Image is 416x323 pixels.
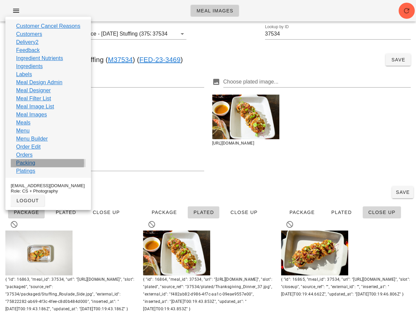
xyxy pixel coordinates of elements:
label: Lookup by ID [265,24,289,30]
a: Menu [16,127,30,135]
button: Save [385,54,411,66]
button: Close Up [87,206,125,218]
div: 37534 [151,31,168,37]
a: Orders [16,151,33,159]
button: Close Up [225,206,263,218]
a: Customers [16,30,42,38]
span: Package [151,210,177,215]
button: logout [11,195,44,207]
a: FED-23-3469 [139,54,181,65]
a: Feedback [16,46,40,54]
span: Close Up [368,210,396,215]
span: Save [391,57,405,62]
button: Package [146,206,182,218]
a: Meal Images [16,111,47,119]
span: Save [395,190,411,195]
div: Role: CS + Photography [11,189,86,194]
button: Package [284,206,320,218]
span: { "id": 16864, "meal_id": 37534, "url": "[URL][DOMAIN_NAME]", "slot": "plated", "source_ref": "37... [143,277,272,311]
a: Order Edit [16,143,41,151]
button: Choose plated image... prepended action [212,78,220,86]
a: Ingredients [16,62,43,70]
a: Labels [16,70,32,78]
span: Package [13,210,39,215]
span: { "id": 16865, "meal_id": 37534, "url": "[URL][DOMAIN_NAME]", "slot": "closeup", "source_ref": ""... [281,277,410,297]
a: Packing [16,159,35,167]
a: Meal Design Admin [16,78,62,87]
button: Close Up [363,206,401,218]
span: logout [16,198,39,203]
a: Menu Builder [16,135,48,143]
a: Meal Images [190,5,239,17]
button: Package [8,206,45,218]
a: Ingredient Nutrients [16,54,63,62]
span: Close Up [92,210,120,215]
span: Plated [55,210,76,215]
span: { "id": 16863, "meal_id": 37534, "url": "[URL][DOMAIN_NAME]", "slot": "packaged", "source_ref": "... [5,277,135,311]
a: M37534 [108,54,133,65]
a: Meal Image List [16,103,54,111]
span: Close Up [230,210,258,215]
button: Plated [325,206,357,218]
span: [URL][DOMAIN_NAME] [212,141,254,146]
button: Save [392,186,413,198]
a: Meal Filter List [16,95,51,103]
a: Delivery2 [16,38,39,46]
a: Meals [16,119,31,127]
div: [EMAIL_ADDRESS][DOMAIN_NAME] [11,183,86,189]
span: Plated [193,210,214,215]
button: Plated [188,206,219,218]
a: Platings [16,167,35,175]
span: Plated [331,210,352,215]
span: Meal Images [196,8,233,13]
button: Plated [50,206,82,218]
a: Meal Designer [16,87,51,95]
a: Customer Cancel Reasons [16,22,80,30]
span: Package [289,210,315,215]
